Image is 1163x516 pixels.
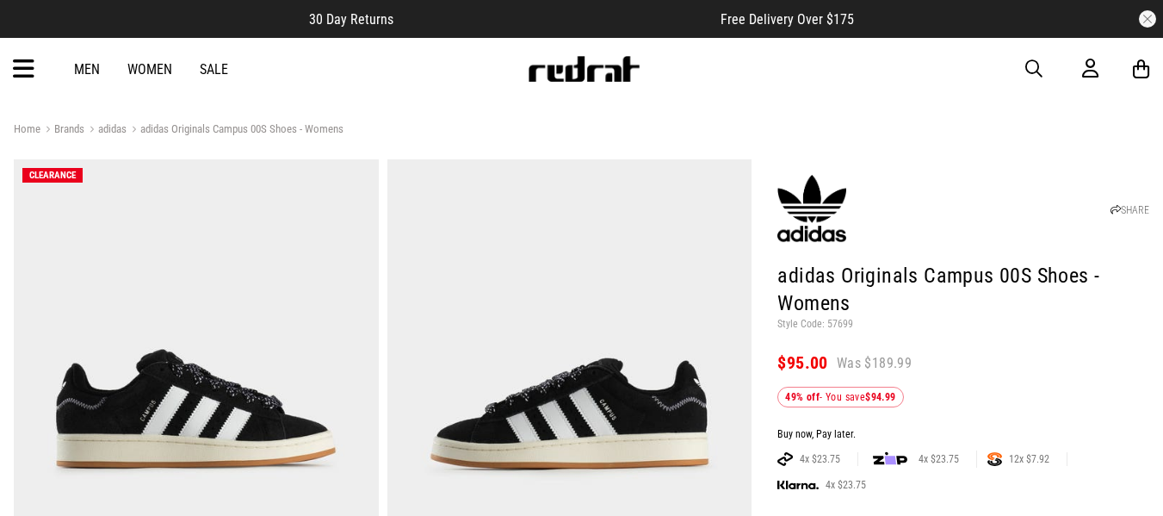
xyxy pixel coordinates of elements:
span: CLEARANCE [29,170,76,181]
a: Women [127,61,172,78]
span: 30 Day Returns [309,11,393,28]
a: Sale [200,61,228,78]
div: - You save [777,387,903,407]
a: adidas Originals Campus 00S Shoes - Womens [127,122,343,139]
b: 49% off [785,391,820,403]
img: zip [873,451,907,468]
img: adidas [777,174,846,243]
img: SPLITPAY [987,452,1002,466]
a: SHARE [1110,204,1149,216]
a: Brands [40,122,84,139]
h1: adidas Originals Campus 00S Shoes - Womens [777,263,1149,318]
p: Style Code: 57699 [777,318,1149,332]
span: 4x $23.75 [912,452,966,466]
b: $94.99 [865,391,895,403]
span: 4x $23.75 [793,452,847,466]
div: Buy now, Pay later. [777,428,1149,442]
a: adidas [84,122,127,139]
a: Home [14,122,40,135]
img: AFTERPAY [777,452,793,466]
a: Men [74,61,100,78]
img: Redrat logo [527,56,640,82]
span: 12x $7.92 [1002,452,1056,466]
span: $95.00 [777,352,827,373]
span: Free Delivery Over $175 [721,11,854,28]
iframe: Customer reviews powered by Trustpilot [428,10,686,28]
img: KLARNA [777,481,819,490]
span: 4x $23.75 [819,478,873,492]
span: Was $189.99 [837,354,912,373]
